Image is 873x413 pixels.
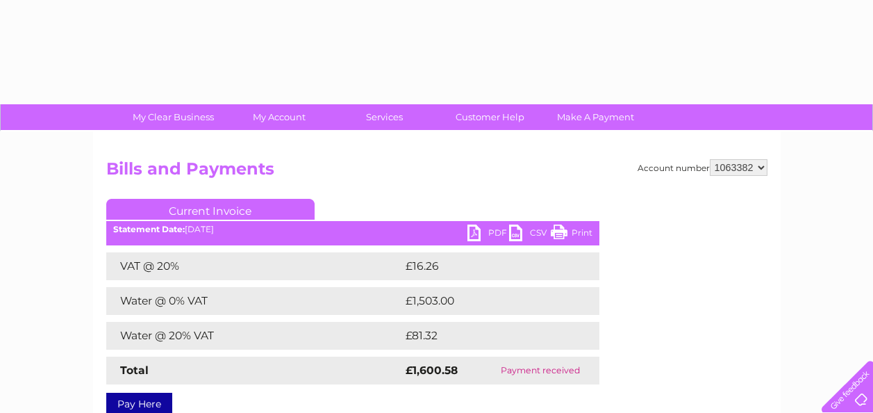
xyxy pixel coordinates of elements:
[638,159,767,176] div: Account number
[406,364,458,377] strong: £1,600.58
[433,104,547,130] a: Customer Help
[327,104,442,130] a: Services
[538,104,653,130] a: Make A Payment
[106,287,402,315] td: Water @ 0% VAT
[113,224,185,234] b: Statement Date:
[402,287,577,315] td: £1,503.00
[106,252,402,280] td: VAT @ 20%
[222,104,336,130] a: My Account
[482,357,599,384] td: Payment received
[551,225,592,245] a: Print
[402,322,569,350] td: £81.32
[509,225,551,245] a: CSV
[106,159,767,186] h2: Bills and Payments
[106,322,402,350] td: Water @ 20% VAT
[402,252,570,280] td: £16.26
[120,364,149,377] strong: Total
[467,225,509,245] a: PDF
[106,199,315,220] a: Current Invoice
[106,225,599,234] div: [DATE]
[116,104,231,130] a: My Clear Business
